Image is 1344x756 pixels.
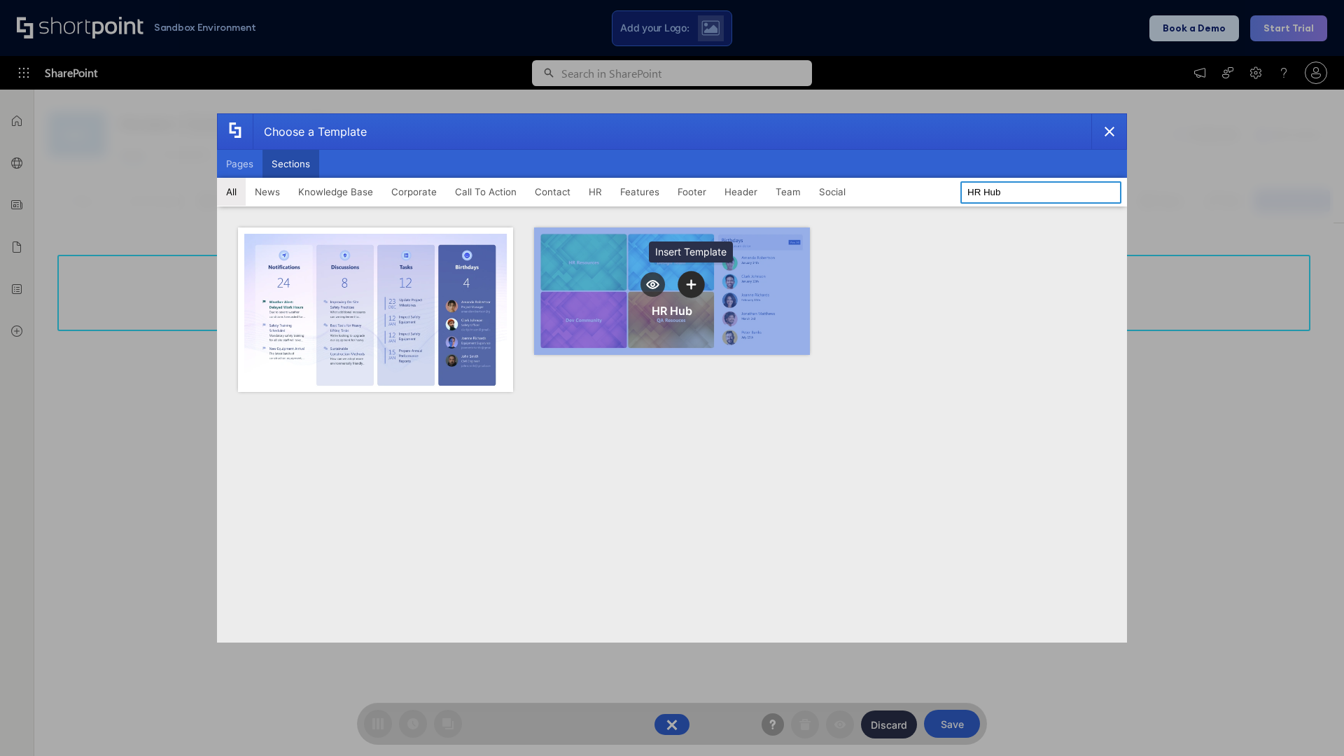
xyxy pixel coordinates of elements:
button: Header [715,178,766,206]
button: Corporate [382,178,446,206]
button: Pages [217,150,262,178]
button: HR [580,178,611,206]
iframe: Chat Widget [1274,689,1344,756]
button: Social [810,178,855,206]
button: Footer [668,178,715,206]
button: Team [766,178,810,206]
div: HR Hub [652,304,692,318]
input: Search [960,181,1121,204]
button: All [217,178,246,206]
button: Contact [526,178,580,206]
button: Features [611,178,668,206]
button: Call To Action [446,178,526,206]
button: Knowledge Base [289,178,382,206]
button: News [246,178,289,206]
button: Sections [262,150,319,178]
div: Choose a Template [253,114,367,149]
div: template selector [217,113,1127,643]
